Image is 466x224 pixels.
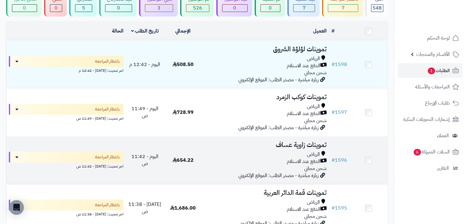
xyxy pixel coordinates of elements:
div: 7 [328,5,358,12]
div: Open Intercom Messenger [9,200,24,215]
div: 0 [222,5,247,12]
span: التقارير [437,164,449,172]
span: لوحة التحكم [427,34,450,42]
span: الدفع عند الاستلام [287,110,320,117]
span: 654.22 [172,156,194,164]
span: بانتظار المراجعة [95,58,120,64]
span: إشعارات التحويلات البنكية [403,115,450,124]
span: بانتظار المراجعة [95,106,120,112]
span: زيارة مباشرة - مصدر الطلب: الموقع الإلكتروني [238,124,319,131]
span: 1,686.00 [170,204,196,212]
a: #1598 [332,61,347,68]
div: 526 [186,5,209,12]
span: 1 [427,67,435,74]
a: التقارير [398,161,462,176]
span: الرياض [307,151,320,158]
span: اليوم - 11:42 ص [131,153,158,167]
div: 0 [12,5,37,12]
span: 0 [55,4,58,12]
span: 728.99 [172,109,194,116]
span: 3 [157,4,161,12]
a: الحالة [112,27,123,35]
span: [DATE] - 11:38 ص [128,201,161,215]
a: #1595 [332,204,347,212]
div: 0 [105,5,132,12]
span: الطلبات [427,66,450,75]
span: 526 [193,4,202,12]
span: شحن مجاني [304,213,327,220]
div: اخر تحديث: [DATE] - 11:42 ص [9,163,123,169]
div: 0 [261,5,280,12]
div: اخر تحديث: [DATE] - 11:38 ص [9,210,123,217]
span: الرياض [307,55,320,62]
a: العملاء [398,128,462,143]
span: # [332,61,335,68]
span: بانتظار المراجعة [95,202,120,208]
h3: تموينات لؤلؤة الشروق [204,46,326,53]
a: طلبات الإرجاع [398,96,462,110]
span: الدفع عند الاستلام [287,62,320,69]
a: السلات المتروكة6 [398,145,462,159]
a: # [332,27,335,35]
span: الرياض [307,103,320,110]
div: اخر تحديث: [DATE] - 11:49 ص [9,115,123,121]
span: الدفع عند الاستلام [287,158,320,165]
span: 0 [269,4,272,12]
span: اليوم - 12:42 م [129,61,160,68]
span: 5 [82,4,85,12]
span: 7 [302,4,305,12]
span: بانتظار المراجعة [95,154,120,160]
span: اليوم - 11:49 ص [131,105,158,119]
span: المراجعات والأسئلة [415,83,450,91]
span: # [332,156,335,164]
h3: تموينات قمة الدائر العربية [204,189,326,196]
div: اخر تحديث: [DATE] - 12:42 م [9,67,123,73]
a: الطلبات1 [398,63,462,78]
span: طلبات الإرجاع [425,99,450,107]
span: الدفع عند الاستلام [287,206,320,213]
span: 0 [233,4,236,12]
a: تاريخ الطلب [131,27,159,35]
div: 7 [294,5,315,12]
a: #1596 [332,156,347,164]
span: الرياض [307,199,320,206]
span: # [332,109,335,116]
a: الإجمالي [175,27,191,35]
span: العملاء [437,131,449,140]
div: 0 [50,5,62,12]
span: الأقسام والمنتجات [416,50,450,59]
span: زيارة مباشرة - مصدر الطلب: الموقع الإلكتروني [238,76,319,83]
a: العميل [313,27,327,35]
span: السلات المتروكة [413,148,450,156]
span: شحن مجاني [304,165,327,172]
a: إشعارات التحويلات البنكية [398,112,462,127]
span: 548 [373,4,382,12]
a: #1597 [332,109,347,116]
div: 5 [75,5,92,12]
span: 0 [117,4,120,12]
span: شحن مجاني [304,117,327,124]
span: 0 [23,4,26,12]
img: logo-2.png [424,12,460,25]
span: زيارة مباشرة - مصدر الطلب: الموقع الإلكتروني [238,172,319,179]
span: 508.50 [172,61,194,68]
div: 3 [145,5,173,12]
a: لوحة التحكم [398,31,462,45]
h3: تموينات زاوية عساف [204,141,326,149]
span: 6 [413,149,421,156]
a: المراجعات والأسئلة [398,79,462,94]
span: شحن مجاني [304,69,327,76]
h3: تموينات كوكب الزمرد [204,94,326,101]
span: # [332,204,335,212]
span: 7 [342,4,345,12]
